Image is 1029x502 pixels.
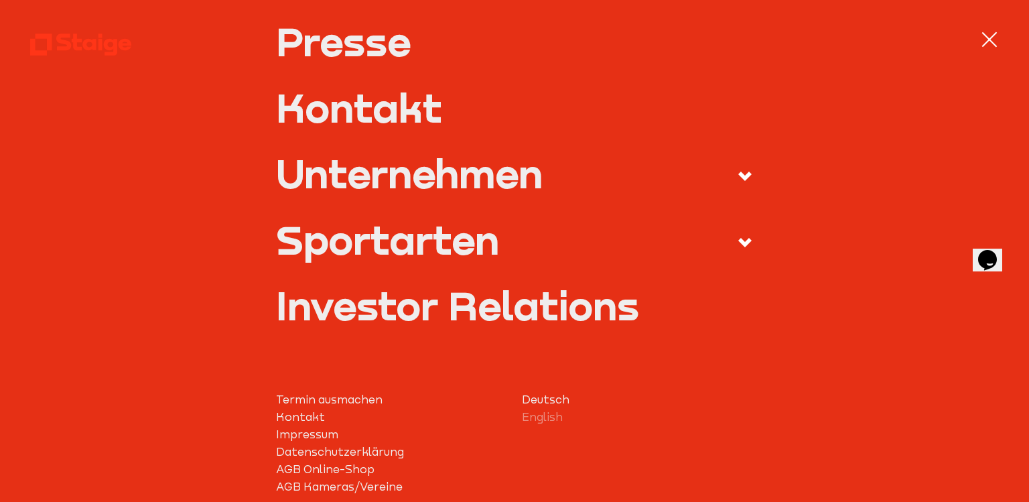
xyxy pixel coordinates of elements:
div: Unternehmen [276,153,543,193]
a: Impressum [276,426,507,444]
iframe: chat widget [973,231,1016,271]
a: Presse [276,21,753,61]
a: Datenschutzerklärung [276,444,507,461]
a: Termin ausmachen [276,391,507,409]
a: English [522,409,753,426]
a: Kontakt [276,409,507,426]
a: Deutsch [522,391,753,409]
div: Sportarten [276,220,499,259]
a: Kontakt [276,88,753,127]
a: Investor Relations [276,286,753,325]
a: AGB Kameras/Vereine [276,479,507,496]
a: AGB Online-Shop [276,461,507,479]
